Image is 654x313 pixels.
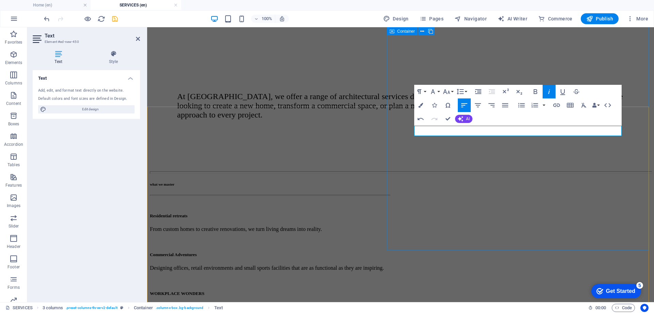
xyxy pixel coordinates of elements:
div: Design (Ctrl+Alt+Y) [380,13,411,24]
button: Superscript [499,85,512,98]
span: AI [466,117,470,121]
span: . columns-box .bg-background [156,304,204,312]
p: Favorites [5,40,22,45]
p: Columns [5,80,22,86]
p: Slider [9,223,19,229]
p: Header [7,244,20,249]
button: Paragraph Format [414,85,427,98]
button: Insert Table [564,98,577,112]
a: Click to cancel selection. Double-click to open Pages [5,304,33,312]
span: Publish [586,15,613,22]
button: Insert Link [550,98,563,112]
button: Colors [414,98,427,112]
button: More [624,13,651,24]
button: Subscript [513,85,526,98]
span: Click to select. Double-click to edit [43,304,63,312]
h6: 100% [261,15,272,23]
button: Edit design [38,105,135,113]
h4: Text [33,50,87,65]
button: Publish [581,13,619,24]
div: Get Started 5 items remaining, 0% complete [5,3,55,18]
span: : [600,305,601,310]
button: Line Height [455,85,468,98]
button: Unordered List [515,98,528,112]
p: Accordion [4,142,23,147]
span: Click to select. Double-click to edit [214,304,223,312]
span: AI Writer [498,15,527,22]
button: Italic (Ctrl+I) [543,85,556,98]
button: Align Left [458,98,471,112]
h3: Element #ed-new-450 [45,39,126,45]
button: Ordered List [541,98,547,112]
i: On resize automatically adjust zoom level to fit chosen device. [279,16,285,22]
span: Pages [420,15,443,22]
span: 00 00 [595,304,606,312]
p: Boxes [8,121,19,127]
div: Default colors and font sizes are defined in Design. [38,96,135,102]
div: Add, edit, and format text directly on the website. [38,88,135,94]
p: Elements [5,60,22,65]
button: HTML [601,98,614,112]
i: Save (Ctrl+S) [111,15,119,23]
p: Footer [7,264,20,270]
span: Edit design [48,105,133,113]
button: Clear Formatting [577,98,590,112]
i: Reload page [97,15,105,23]
h6: Session time [588,304,606,312]
button: AI [455,115,472,123]
button: Redo (Ctrl+Shift+Z) [428,112,441,126]
p: Images [7,203,21,208]
button: Underline (Ctrl+U) [556,85,569,98]
button: Confirm (Ctrl+⏎) [441,112,454,126]
button: Icons [428,98,441,112]
h4: SERVICES (en) [91,1,181,9]
button: Strikethrough [570,85,583,98]
span: Commerce [538,15,573,22]
button: Undo (Ctrl+Z) [414,112,427,126]
button: AI Writer [495,13,530,24]
span: Container [397,29,415,33]
button: 100% [251,15,275,23]
button: save [111,15,119,23]
h2: Text [45,33,140,39]
button: reload [97,15,105,23]
button: Decrease Indent [485,85,498,98]
div: 5 [50,1,57,8]
button: Font Family [428,85,441,98]
span: Code [615,304,632,312]
nav: breadcrumb [43,304,223,312]
span: . preset-columns-three-v2-default [66,304,118,312]
button: Commerce [535,13,575,24]
button: Font Size [441,85,454,98]
button: Increase Indent [472,85,485,98]
button: Ordered List [528,98,541,112]
span: More [627,15,648,22]
button: Bold (Ctrl+B) [529,85,542,98]
button: Special Characters [441,98,454,112]
p: Features [5,183,22,188]
button: Align Justify [499,98,512,112]
span: Navigator [454,15,487,22]
i: This element is a customizable preset [120,306,123,310]
span: Design [383,15,409,22]
p: Tables [7,162,20,168]
button: Usercentrics [640,304,649,312]
button: Code [612,304,635,312]
h4: Text [33,70,140,82]
button: Data Bindings [591,98,601,112]
p: Forms [7,285,20,290]
button: Align Right [485,98,498,112]
h4: Style [87,50,140,65]
div: Get Started [20,7,49,14]
button: undo [43,15,51,23]
span: Click to select. Double-click to edit [134,304,153,312]
button: Navigator [452,13,489,24]
p: Content [6,101,21,106]
i: Undo: Change distance (Ctrl+Z) [43,15,51,23]
button: Pages [417,13,446,24]
button: Design [380,13,411,24]
button: Align Center [471,98,484,112]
